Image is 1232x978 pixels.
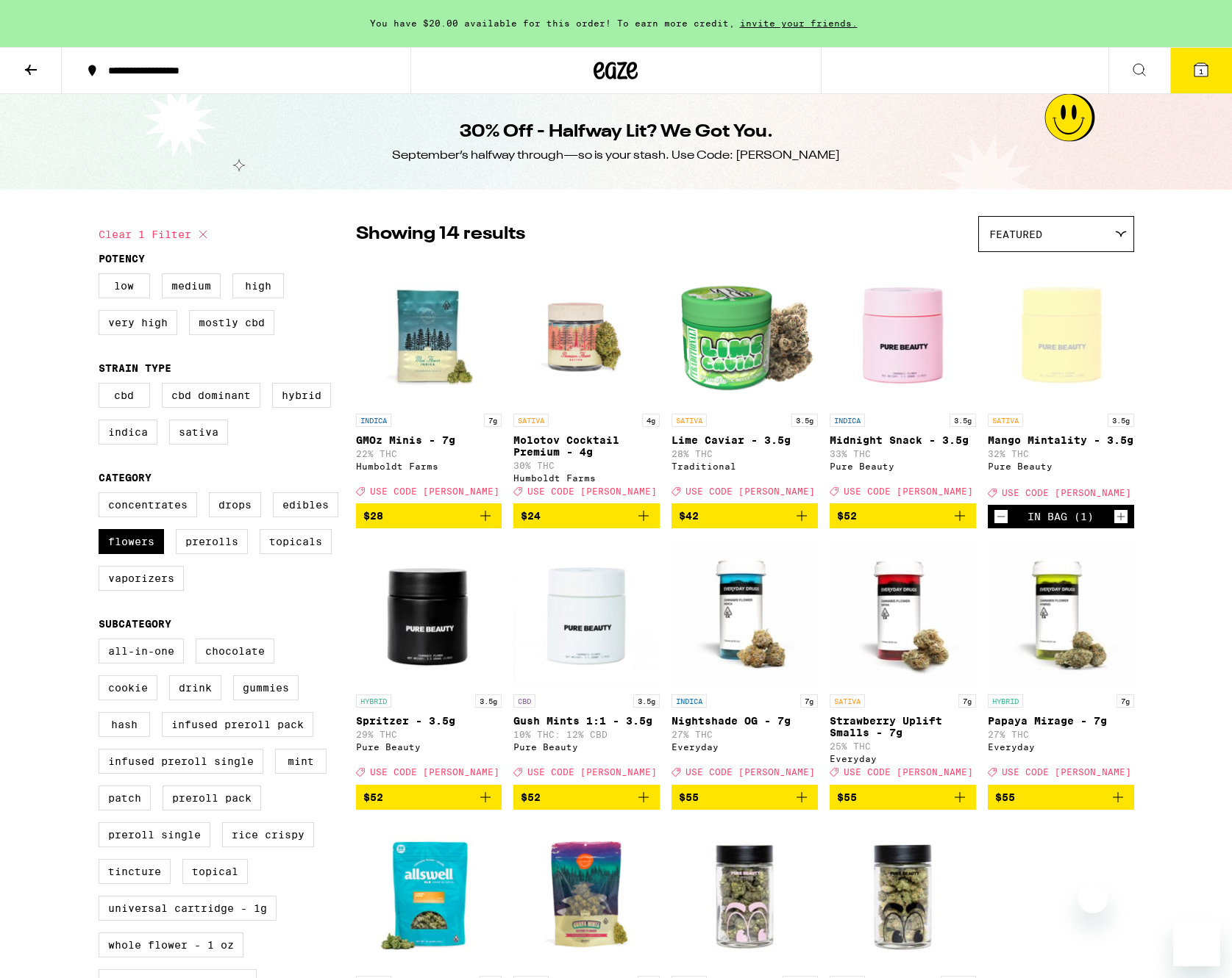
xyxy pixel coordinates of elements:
[99,675,157,700] label: Cookie
[950,414,976,427] p: 3.5g
[275,749,327,774] label: Mint
[99,639,184,664] label: All-In-One
[830,741,976,751] p: 25% THC
[988,259,1134,505] a: Open page for Mango Mintality - 3.5g from Pure Beauty
[830,503,976,528] button: Add to bag
[989,229,1042,240] span: Featured
[356,730,502,739] p: 29% THC
[513,821,660,968] img: Humboldt Farms - Guava Mintz - 28g
[272,383,331,408] label: Hybrid
[356,449,502,459] p: 22% THC
[99,472,152,483] legend: Category
[273,492,338,517] label: Edibles
[830,754,976,763] div: Everyday
[988,414,1023,427] p: SATIVA
[988,540,1134,687] img: Everyday - Papaya Mirage - 7g
[169,420,228,445] label: Sativa
[475,694,502,708] p: 3.5g
[392,148,840,164] div: September’s halfway through—so is your stash. Use Code: [PERSON_NAME]
[99,822,210,847] label: Preroll Single
[513,461,660,470] p: 30% THC
[513,785,660,810] button: Add to bag
[99,712,150,737] label: Hash
[672,730,818,739] p: 27% THC
[1117,694,1134,708] p: 7g
[830,540,976,784] a: Open page for Strawberry Uplift Smalls - 7g from Everyday
[162,712,313,737] label: Infused Preroll Pack
[99,785,151,810] label: Patch
[513,715,660,727] p: Gush Mints 1:1 - 3.5g
[1199,67,1203,76] span: 1
[1002,768,1131,777] span: USE CODE [PERSON_NAME]
[830,821,976,968] img: Pure Beauty - Spritzer Smalls - 14.17g
[99,749,263,774] label: Infused Preroll Single
[370,486,499,496] span: USE CODE [PERSON_NAME]
[513,742,660,752] div: Pure Beauty
[99,932,243,957] label: Whole Flower - 1 oz
[988,461,1134,471] div: Pure Beauty
[830,434,976,446] p: Midnight Snack - 3.5g
[513,540,660,687] img: Pure Beauty - Gush Mints 1:1 - 3.5g
[679,510,699,522] span: $42
[672,503,818,528] button: Add to bag
[988,449,1134,459] p: 32% THC
[633,694,660,708] p: 3.5g
[370,18,735,28] span: You have $20.00 available for this order! To earn more credit,
[209,492,261,517] label: Drops
[830,414,865,427] p: INDICA
[672,785,818,810] button: Add to bag
[196,639,274,664] label: Chocolate
[99,420,157,445] label: Indica
[99,362,171,374] legend: Strain Type
[686,768,815,777] span: USE CODE [PERSON_NAME]
[356,434,502,446] p: GMOz Minis - 7g
[1078,884,1108,913] iframe: Close message
[844,768,973,777] span: USE CODE [PERSON_NAME]
[830,785,976,810] button: Add to bag
[672,434,818,446] p: Lime Caviar - 3.5g
[356,742,502,752] div: Pure Beauty
[830,540,976,687] img: Everyday - Strawberry Uplift Smalls - 7g
[994,509,1008,524] button: Decrement
[99,273,150,298] label: Low
[513,473,660,483] div: Humboldt Farms
[513,259,660,406] img: Humboldt Farms - Molotov Cocktail Premium - 4g
[99,566,184,591] label: Vaporizers
[484,414,502,427] p: 7g
[672,259,818,503] a: Open page for Lime Caviar - 3.5g from Traditional
[830,715,976,738] p: Strawberry Uplift Smalls - 7g
[686,486,815,496] span: USE CODE [PERSON_NAME]
[672,540,818,687] img: Everyday - Nightshade OG - 7g
[988,785,1134,810] button: Add to bag
[1114,509,1128,524] button: Increment
[830,259,976,406] img: Pure Beauty - Midnight Snack - 3.5g
[837,510,857,522] span: $52
[356,540,502,784] a: Open page for Spritzer - 3.5g from Pure Beauty
[356,785,502,810] button: Add to bag
[162,273,221,298] label: Medium
[679,791,699,803] span: $55
[988,540,1134,784] a: Open page for Papaya Mirage - 7g from Everyday
[356,259,502,503] a: Open page for GMOz Minis - 7g from Humboldt Farms
[527,486,657,496] span: USE CODE [PERSON_NAME]
[527,768,657,777] span: USE CODE [PERSON_NAME]
[99,310,177,335] label: Very High
[182,859,248,884] label: Topical
[370,768,499,777] span: USE CODE [PERSON_NAME]
[1173,919,1220,966] iframe: Button to launch messaging window
[99,383,150,408] label: CBD
[988,730,1134,739] p: 27% THC
[521,791,541,803] span: $52
[513,434,660,458] p: Molotov Cocktail Premium - 4g
[363,791,383,803] span: $52
[513,694,535,708] p: CBD
[958,694,976,708] p: 7g
[356,259,502,406] img: Humboldt Farms - GMOz Minis - 7g
[988,434,1134,446] p: Mango Mintality - 3.5g
[513,540,660,784] a: Open page for Gush Mints 1:1 - 3.5g from Pure Beauty
[99,529,164,554] label: Flowers
[672,461,818,471] div: Traditional
[169,675,221,700] label: Drink
[356,821,502,968] img: Allswell - Garden Grove - 28g
[356,414,391,427] p: INDICA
